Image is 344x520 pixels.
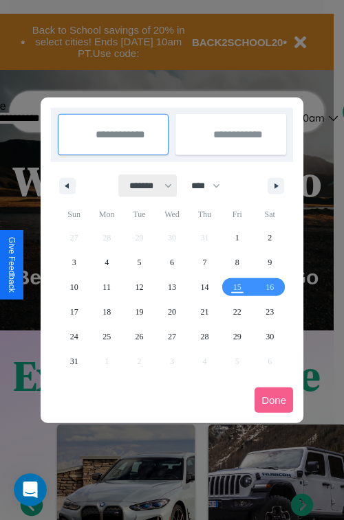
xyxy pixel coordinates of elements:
[254,250,286,275] button: 9
[72,250,76,275] span: 3
[233,275,241,299] span: 15
[58,349,90,374] button: 31
[90,299,122,324] button: 18
[254,299,286,324] button: 23
[58,299,90,324] button: 17
[58,275,90,299] button: 10
[58,324,90,349] button: 24
[254,324,286,349] button: 30
[189,324,221,349] button: 28
[123,324,155,349] button: 26
[189,250,221,275] button: 7
[136,324,144,349] span: 26
[103,275,111,299] span: 11
[233,324,241,349] span: 29
[189,275,221,299] button: 14
[123,275,155,299] button: 12
[235,225,239,250] span: 1
[136,299,144,324] span: 19
[189,203,221,225] span: Thu
[155,250,188,275] button: 6
[155,275,188,299] button: 13
[7,237,17,293] div: Give Feedback
[200,275,208,299] span: 14
[221,275,253,299] button: 15
[221,299,253,324] button: 22
[268,250,272,275] span: 9
[103,299,111,324] span: 18
[221,324,253,349] button: 29
[168,299,176,324] span: 20
[14,473,47,506] iframe: Intercom live chat
[58,250,90,275] button: 3
[266,324,274,349] span: 30
[168,324,176,349] span: 27
[90,250,122,275] button: 4
[90,324,122,349] button: 25
[70,349,78,374] span: 31
[105,250,109,275] span: 4
[254,225,286,250] button: 2
[70,324,78,349] span: 24
[90,203,122,225] span: Mon
[254,275,286,299] button: 16
[235,250,239,275] span: 8
[168,275,176,299] span: 13
[189,299,221,324] button: 21
[123,250,155,275] button: 5
[155,324,188,349] button: 27
[70,299,78,324] span: 17
[268,225,272,250] span: 2
[58,203,90,225] span: Sun
[254,203,286,225] span: Sat
[255,387,293,413] button: Done
[233,299,241,324] span: 22
[266,275,274,299] span: 16
[138,250,142,275] span: 5
[90,275,122,299] button: 11
[266,299,274,324] span: 23
[170,250,174,275] span: 6
[200,324,208,349] span: 28
[200,299,208,324] span: 21
[221,203,253,225] span: Fri
[155,299,188,324] button: 20
[221,225,253,250] button: 1
[155,203,188,225] span: Wed
[123,299,155,324] button: 19
[123,203,155,225] span: Tue
[202,250,206,275] span: 7
[136,275,144,299] span: 12
[70,275,78,299] span: 10
[221,250,253,275] button: 8
[103,324,111,349] span: 25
